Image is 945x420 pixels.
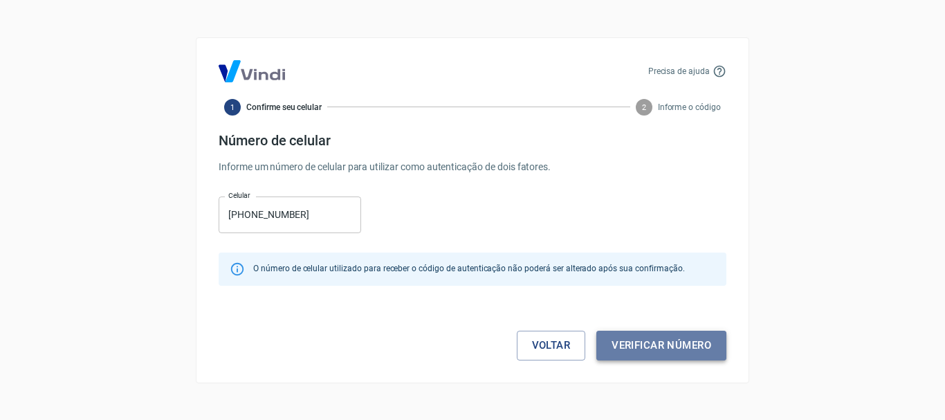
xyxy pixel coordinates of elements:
a: Voltar [517,331,586,360]
text: 1 [230,102,235,111]
button: Verificar número [596,331,726,360]
label: Celular [228,190,250,201]
p: Informe um número de celular para utilizar como autenticação de dois fatores. [219,160,726,174]
span: Confirme seu celular [246,101,322,113]
img: Logo Vind [219,60,285,82]
h4: Número de celular [219,132,726,149]
p: Precisa de ajuda [648,65,710,77]
div: O número de celular utilizado para receber o código de autenticação não poderá ser alterado após ... [253,257,684,282]
text: 2 [642,102,646,111]
span: Informe o código [658,101,721,113]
